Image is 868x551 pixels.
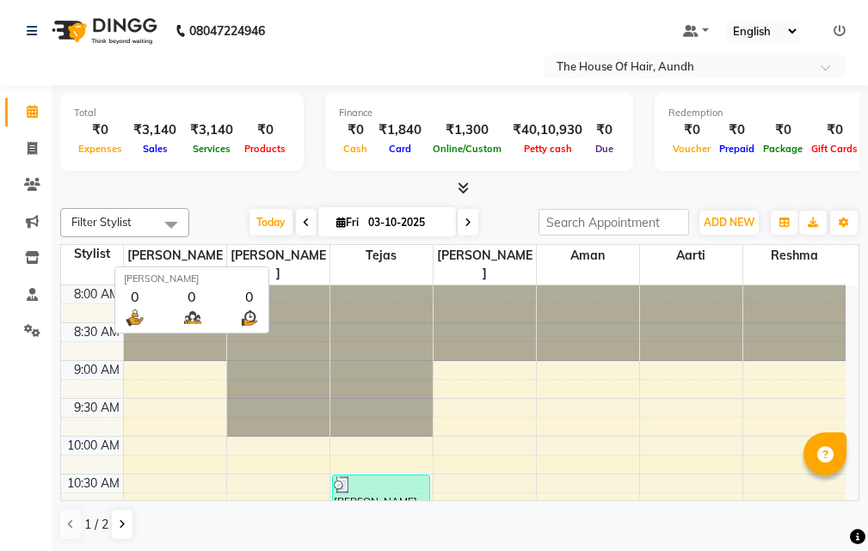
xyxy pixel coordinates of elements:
img: serve.png [124,307,145,328]
span: Aarti [640,245,742,266]
span: 1 / 2 [84,516,108,534]
span: Reshma [743,245,846,266]
div: ₹40,10,930 [506,120,589,140]
div: ₹3,140 [126,120,183,140]
div: ₹0 [807,120,862,140]
span: Services [188,143,235,155]
span: [PERSON_NAME] [434,245,536,285]
span: Gift Cards [807,143,862,155]
div: ₹0 [339,120,372,140]
div: ₹0 [668,120,715,140]
span: [PERSON_NAME] [227,245,329,285]
span: Aman [537,245,639,266]
div: 10:30 AM [64,474,123,493]
span: Prepaid [715,143,759,155]
div: 0 [124,286,145,307]
div: [PERSON_NAME], TK02, 10:30 AM-11:00 AM, Haircut Without Wash ([DEMOGRAPHIC_DATA]) [333,475,429,511]
div: ₹0 [759,120,807,140]
div: ₹0 [240,120,290,140]
span: Cash [339,143,372,155]
iframe: chat widget [796,482,851,534]
div: 0 [238,286,260,307]
div: 0 [182,286,203,307]
img: queue.png [182,307,203,328]
div: 9:00 AM [71,361,123,379]
span: Expenses [74,143,126,155]
div: ₹0 [715,120,759,140]
span: Products [240,143,290,155]
div: ₹1,300 [428,120,506,140]
span: Voucher [668,143,715,155]
div: 8:00 AM [71,285,123,303]
span: [PERSON_NAME] [124,245,226,285]
span: Tejas [330,245,433,266]
img: logo [44,7,162,55]
b: 08047224946 [189,7,265,55]
span: Today [249,209,292,236]
span: Filter Stylist [71,215,132,229]
span: Fri [332,216,363,229]
span: ADD NEW [704,216,754,229]
div: Finance [339,106,619,120]
span: Package [759,143,807,155]
div: Stylist [61,245,123,263]
div: ₹0 [74,120,126,140]
div: 8:30 AM [71,323,123,341]
input: 2025-10-03 [363,210,449,236]
input: Search Appointment [539,209,689,236]
div: Total [74,106,290,120]
span: Online/Custom [428,143,506,155]
span: Petty cash [520,143,576,155]
div: ₹1,840 [372,120,428,140]
span: Due [591,143,618,155]
div: ₹0 [589,120,619,140]
span: Sales [139,143,172,155]
button: ADD NEW [699,211,759,235]
div: 10:00 AM [64,437,123,455]
img: wait_time.png [238,307,260,328]
div: ₹3,140 [183,120,240,140]
span: Card [385,143,416,155]
div: 9:30 AM [71,399,123,417]
div: [PERSON_NAME] [124,272,260,286]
